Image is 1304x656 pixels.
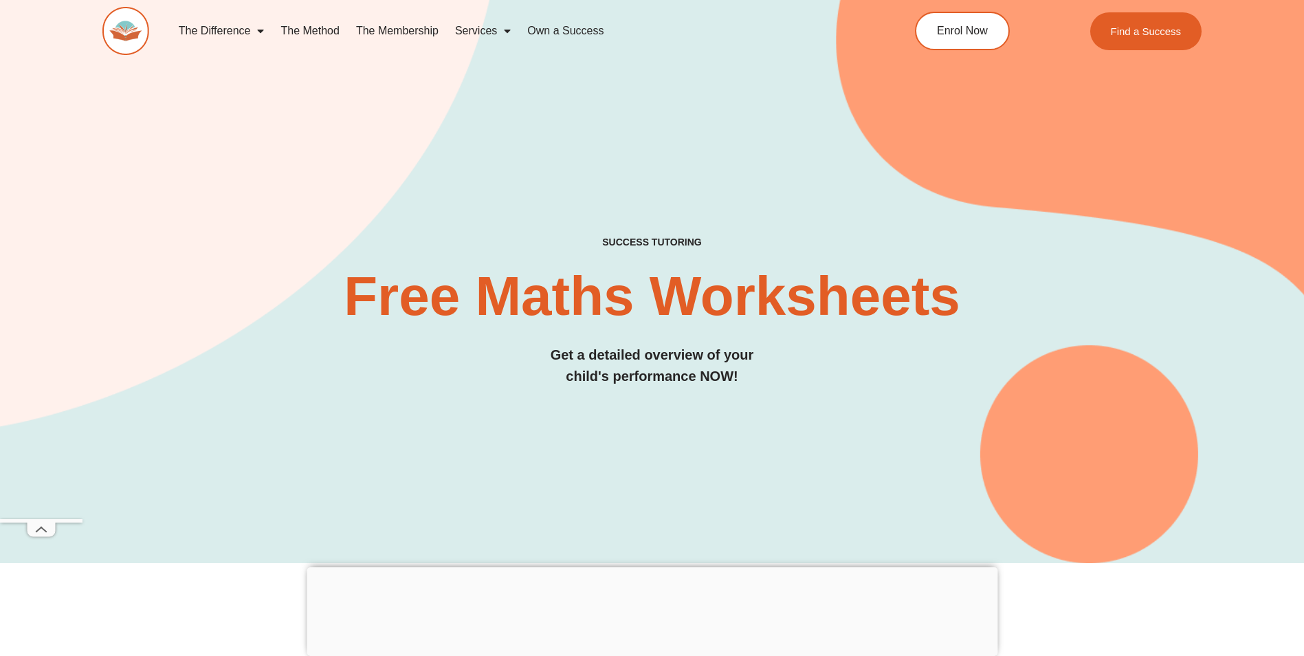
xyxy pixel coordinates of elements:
a: Enrol Now [915,12,1010,50]
a: Services [447,15,519,47]
a: Own a Success [519,15,612,47]
a: The Method [272,15,347,47]
h4: SUCCESS TUTORING​ [102,237,1202,248]
a: Find a Success [1090,12,1202,50]
a: The Difference [170,15,273,47]
h2: Free Maths Worksheets​ [102,269,1202,324]
span: Find a Success [1111,26,1182,36]
nav: Menu [170,15,852,47]
span: Enrol Now [937,25,988,36]
h3: Get a detailed overview of your child's performance NOW! [102,345,1202,387]
a: The Membership [348,15,447,47]
iframe: Advertisement [307,567,997,653]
